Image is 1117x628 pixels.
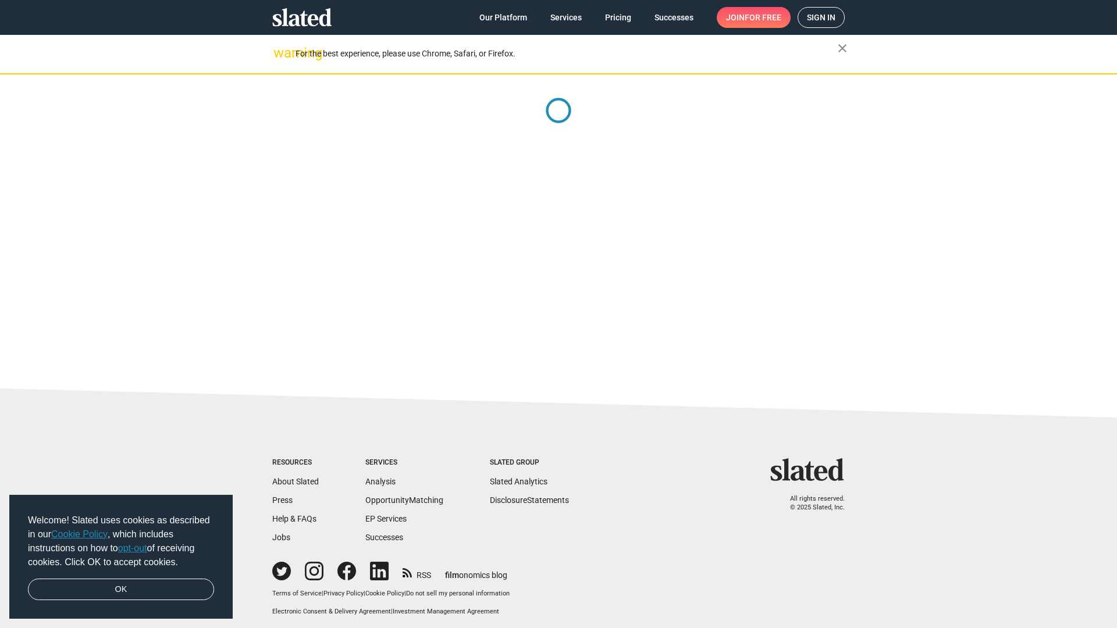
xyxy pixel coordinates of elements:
[479,7,527,28] span: Our Platform
[605,7,631,28] span: Pricing
[391,608,393,615] span: |
[807,8,835,27] span: Sign in
[118,543,147,553] a: opt-out
[296,46,838,62] div: For the best experience, please use Chrome, Safari, or Firefox.
[596,7,641,28] a: Pricing
[272,458,319,468] div: Resources
[404,590,406,597] span: |
[393,608,499,615] a: Investment Management Agreement
[490,495,569,505] a: DisclosureStatements
[365,514,407,523] a: EP Services
[778,495,845,512] p: All rights reserved. © 2025 Slated, Inc.
[323,590,364,597] a: Privacy Policy
[406,590,510,598] button: Do not sell my personal information
[541,7,591,28] a: Services
[490,477,547,486] a: Slated Analytics
[490,458,569,468] div: Slated Group
[28,579,214,601] a: dismiss cookie message
[364,590,365,597] span: |
[835,41,849,55] mat-icon: close
[51,529,108,539] a: Cookie Policy
[445,561,507,581] a: filmonomics blog
[272,514,316,523] a: Help & FAQs
[726,7,781,28] span: Join
[272,495,293,505] a: Press
[9,495,233,619] div: cookieconsent
[28,513,214,569] span: Welcome! Slated uses cookies as described in our , which includes instructions on how to of recei...
[272,608,391,615] a: Electronic Consent & Delivery Agreement
[470,7,536,28] a: Our Platform
[365,458,443,468] div: Services
[365,495,443,505] a: OpportunityMatching
[550,7,582,28] span: Services
[365,590,404,597] a: Cookie Policy
[645,7,703,28] a: Successes
[403,563,431,581] a: RSS
[445,570,459,580] span: film
[272,590,322,597] a: Terms of Service
[654,7,693,28] span: Successes
[272,533,290,542] a: Jobs
[273,46,287,60] mat-icon: warning
[717,7,791,28] a: Joinfor free
[365,477,396,486] a: Analysis
[745,7,781,28] span: for free
[365,533,403,542] a: Successes
[322,590,323,597] span: |
[798,7,845,28] a: Sign in
[272,477,319,486] a: About Slated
